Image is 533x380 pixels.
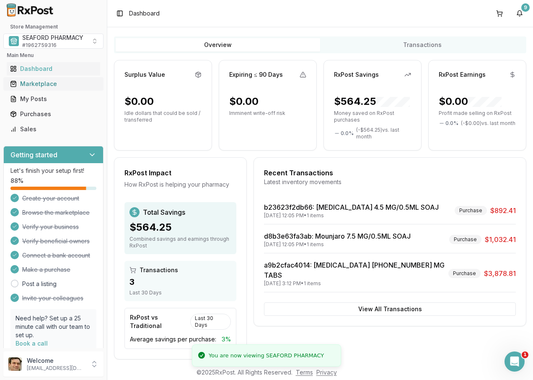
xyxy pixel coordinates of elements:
p: Let's finish your setup first! [10,167,96,175]
button: 9 [513,7,526,20]
div: [DATE] 12:05 PM • 1 items [264,212,439,219]
span: 0.0 % [445,120,458,127]
div: How RxPost is helping your pharmacy [124,180,236,189]
img: RxPost Logo [3,3,57,17]
button: Purchases [3,107,103,121]
span: SEAFORD PHARMACY [22,34,83,42]
span: 0.0 % [341,130,354,137]
div: You are now viewing SEAFORD PHARMACY [209,351,324,360]
span: ( - $0.00 ) vs. last month [461,120,515,127]
div: $564.25 [129,221,231,234]
a: d8b3e63fa3ab: Mounjaro 7.5 MG/0.5ML SOAJ [264,232,411,240]
span: Connect a bank account [22,251,90,260]
div: Purchase [449,235,481,244]
h2: Store Management [3,23,103,30]
span: 3 % [222,335,231,344]
p: Money saved on RxPost purchases [334,110,411,123]
div: RxPost vs Traditional [130,313,190,330]
button: My Posts [3,92,103,106]
a: Terms [296,369,313,376]
p: Need help? Set up a 25 minute call with our team to set up. [16,314,91,339]
h3: Getting started [10,150,57,160]
span: Average savings per purchase: [130,335,216,344]
div: Expiring ≤ 90 Days [229,70,283,79]
a: Dashboard [7,61,100,76]
a: Privacy [316,369,337,376]
button: Select a view [3,34,103,49]
h2: Main Menu [7,52,100,59]
div: RxPost Savings [334,70,379,79]
span: Make a purchase [22,265,70,274]
button: Transactions [320,38,525,52]
span: ( - $564.25 ) vs. last month [356,127,411,140]
div: 3 [129,276,231,288]
span: Total Savings [143,207,185,217]
a: Sales [7,122,100,137]
div: Purchase [448,269,481,278]
button: View All Transactions [264,302,516,316]
div: Latest inventory movements [264,178,516,186]
div: $0.00 [124,95,154,108]
div: Last 30 Days [129,289,231,296]
span: Dashboard [129,9,160,18]
span: 88 % [10,177,23,185]
span: $3,878.81 [484,268,516,278]
div: Sales [10,125,97,133]
p: Profit made selling on RxPost [439,110,516,117]
a: a9b2cfac4014: [MEDICAL_DATA] [PHONE_NUMBER] MG TABS [264,261,445,279]
span: $892.41 [490,206,516,216]
div: Marketplace [10,80,97,88]
a: b23623f2db66: [MEDICAL_DATA] 4.5 MG/0.5ML SOAJ [264,203,439,211]
p: Imminent write-off risk [229,110,306,117]
span: 1 [522,351,528,358]
span: # 1962759316 [22,42,57,49]
div: [DATE] 3:12 PM • 1 items [264,280,445,287]
span: Verify beneficial owners [22,237,90,245]
button: Sales [3,122,103,136]
a: Purchases [7,107,100,122]
div: 9 [521,3,530,12]
img: User avatar [8,357,22,371]
p: Idle dollars that could be sold / transferred [124,110,202,123]
button: Marketplace [3,77,103,91]
div: Purchase [455,206,487,215]
span: Transactions [140,266,178,274]
div: Combined savings and earnings through RxPost [129,236,231,249]
button: Dashboard [3,62,103,75]
a: Book a call [16,340,48,347]
span: Browse the marketplace [22,208,90,217]
div: My Posts [10,95,97,103]
div: Purchases [10,110,97,118]
p: Welcome [27,357,85,365]
span: Create your account [22,194,79,203]
div: Recent Transactions [264,168,516,178]
nav: breadcrumb [129,9,160,18]
button: Overview [116,38,320,52]
a: Marketplace [7,76,100,91]
div: $564.25 [334,95,410,108]
div: RxPost Earnings [439,70,486,79]
div: Last 30 Days [190,314,231,330]
p: [EMAIL_ADDRESS][DOMAIN_NAME] [27,365,85,372]
span: $1,032.41 [485,234,516,245]
iframe: Intercom live chat [505,351,525,372]
div: Dashboard [10,65,97,73]
span: Invite your colleagues [22,294,83,302]
div: [DATE] 12:05 PM • 1 items [264,241,411,248]
a: Post a listing [22,280,57,288]
div: $0.00 [229,95,259,108]
div: RxPost Impact [124,168,236,178]
div: Surplus Value [124,70,165,79]
a: My Posts [7,91,100,107]
div: $0.00 [439,95,502,108]
span: Verify your business [22,223,79,231]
